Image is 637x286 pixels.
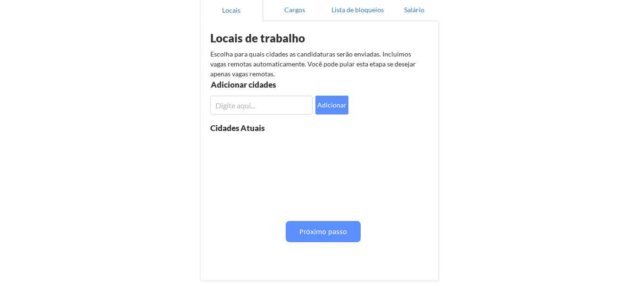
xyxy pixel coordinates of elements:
font: Adicionar cidades [211,80,276,90]
font: Adicionar [317,101,347,109]
font: Lista de bloqueios [331,6,384,14]
font: Locais [222,6,240,14]
font: Cidades Atuais [210,123,265,133]
input: Digite aqui... [210,96,313,114]
button: Próximo passo [286,221,361,242]
font: Cargos [284,6,305,14]
font: Escolha para quais cidades as candidaturas serão enviadas. Incluímos vagas remotas automaticament... [210,50,417,78]
font: Salário [404,6,424,14]
button: Adicionar [315,96,348,114]
font: Próximo passo [299,228,347,236]
font: Locais de trabalho [210,31,305,45]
